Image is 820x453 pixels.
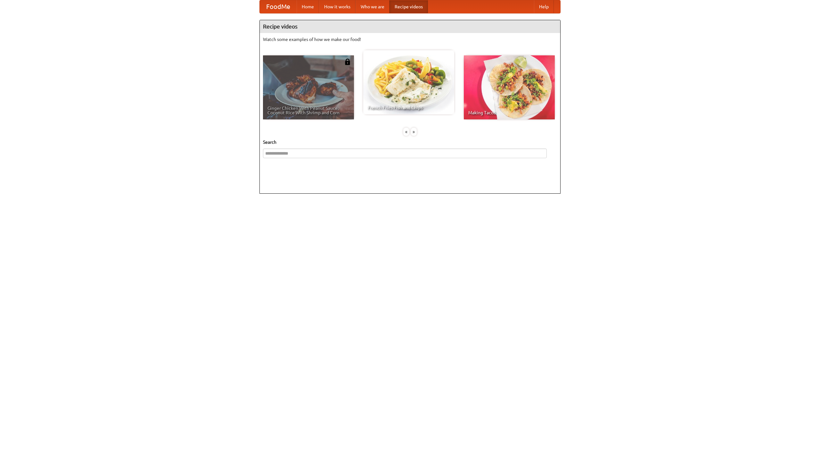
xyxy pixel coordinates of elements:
h4: Recipe videos [260,20,560,33]
p: Watch some examples of how we make our food! [263,36,557,43]
h5: Search [263,139,557,145]
a: Recipe videos [389,0,428,13]
a: Home [297,0,319,13]
img: 483408.png [344,59,351,65]
div: » [411,128,417,136]
div: « [403,128,409,136]
a: FoodMe [260,0,297,13]
a: Making Tacos [464,55,555,119]
a: Who we are [356,0,389,13]
a: Help [534,0,554,13]
span: Making Tacos [468,110,550,115]
span: French Fries Fish and Chips [368,105,450,110]
a: How it works [319,0,356,13]
a: French Fries Fish and Chips [363,50,454,114]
